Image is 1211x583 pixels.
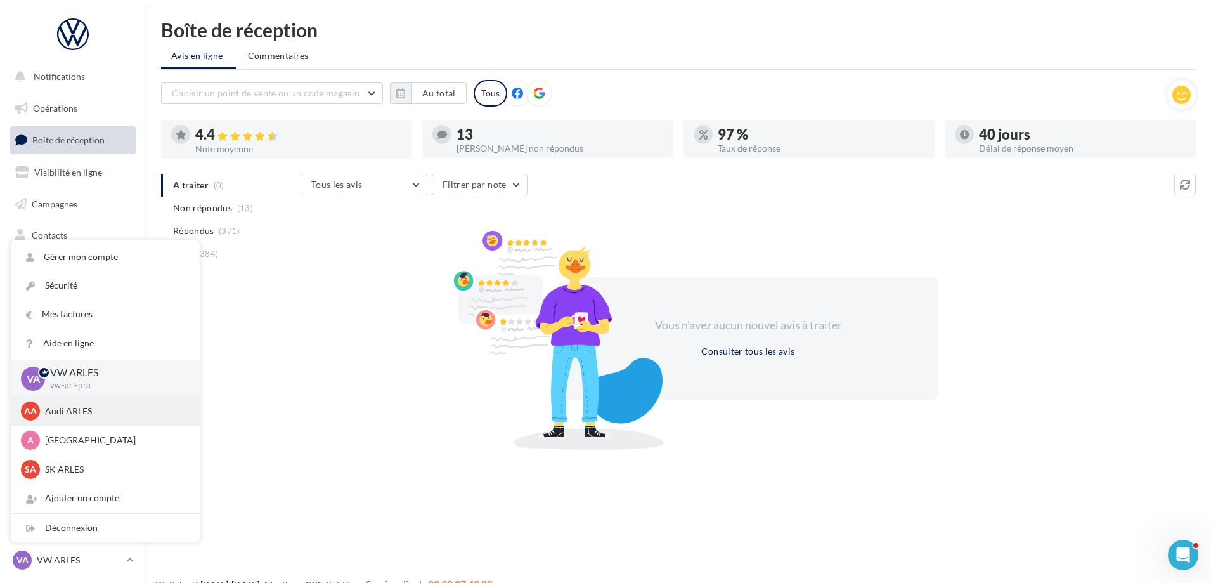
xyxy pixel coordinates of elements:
[8,191,138,218] a: Campagnes
[8,159,138,186] a: Visibilité en ligne
[11,484,200,513] div: Ajouter un compte
[11,272,200,300] a: Sécurité
[8,222,138,249] a: Contacts
[311,179,363,190] span: Tous les avis
[27,434,34,447] span: A
[10,548,136,572] a: VA VW ARLES
[33,103,77,114] span: Opérations
[50,365,179,380] p: VW ARLES
[24,405,37,417] span: AA
[25,463,36,476] span: SA
[457,144,663,153] div: [PERSON_NAME] non répondus
[45,434,185,447] p: [GEOGRAPHIC_DATA]
[161,82,383,104] button: Choisir un point de vente ou un code magasin
[27,371,40,386] span: VA
[8,63,133,90] button: Notifications
[172,88,359,98] span: Choisir un point de vente ou un code magasin
[390,82,467,104] button: Au total
[195,145,402,154] div: Note moyenne
[718,128,924,141] div: 97 %
[474,80,507,107] div: Tous
[195,128,402,142] div: 4.4
[34,167,102,178] span: Visibilité en ligne
[718,144,924,153] div: Taux de réponse
[1168,540,1198,570] iframe: Intercom live chat
[8,95,138,122] a: Opérations
[11,300,200,329] a: Mes factures
[457,128,663,141] div: 13
[8,254,138,280] a: Médiathèque
[411,82,467,104] button: Au total
[32,198,77,209] span: Campagnes
[173,202,232,214] span: Non répondus
[237,203,253,213] span: (13)
[37,554,121,567] p: VW ARLES
[432,174,528,195] button: Filtrer par note
[34,71,85,82] span: Notifications
[45,405,185,417] p: Audi ARLES
[32,230,67,240] span: Contacts
[11,514,200,542] div: Déconnexion
[161,20,1196,39] div: Boîte de réception
[301,174,427,195] button: Tous les avis
[197,249,219,259] span: (384)
[8,285,138,312] a: Calendrier
[219,226,240,236] span: (371)
[979,128,1186,141] div: 40 jours
[696,344,800,359] button: Consulter tous les avis
[8,126,138,154] a: Boîte de réception
[50,380,179,391] p: vw-arl-pra
[248,49,309,62] span: Commentaires
[45,463,185,476] p: SK ARLES
[11,329,200,358] a: Aide en ligne
[11,243,200,272] a: Gérer mon compte
[639,317,857,334] div: Vous n'avez aucun nouvel avis à traiter
[32,134,105,145] span: Boîte de réception
[173,225,214,237] span: Répondus
[8,317,138,354] a: ASSETS PERSONNALISABLES
[16,554,29,567] span: VA
[979,144,1186,153] div: Délai de réponse moyen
